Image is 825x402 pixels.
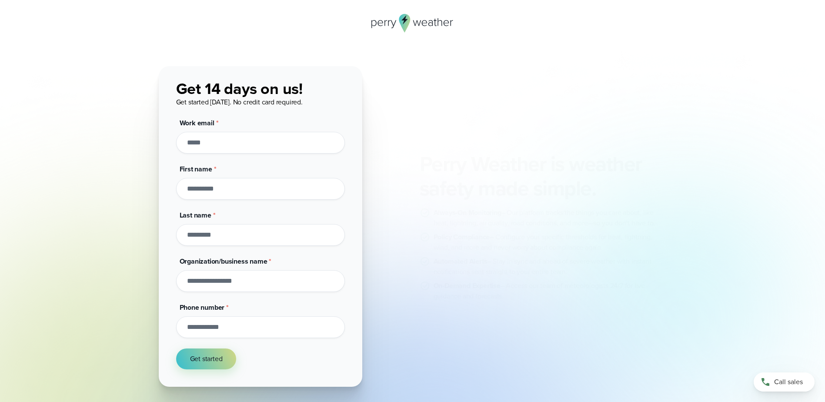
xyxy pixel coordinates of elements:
span: First name [180,164,212,174]
a: Call sales [754,372,815,392]
span: Get started [DATE]. No credit card required. [176,97,303,107]
span: Get 14 days on us! [176,77,303,100]
span: Phone number [180,302,225,312]
span: Call sales [774,377,803,387]
span: Organization/business name [180,256,267,266]
span: Work email [180,118,214,128]
button: Get started [176,348,237,369]
span: Last name [180,210,211,220]
span: Get started [190,354,223,364]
